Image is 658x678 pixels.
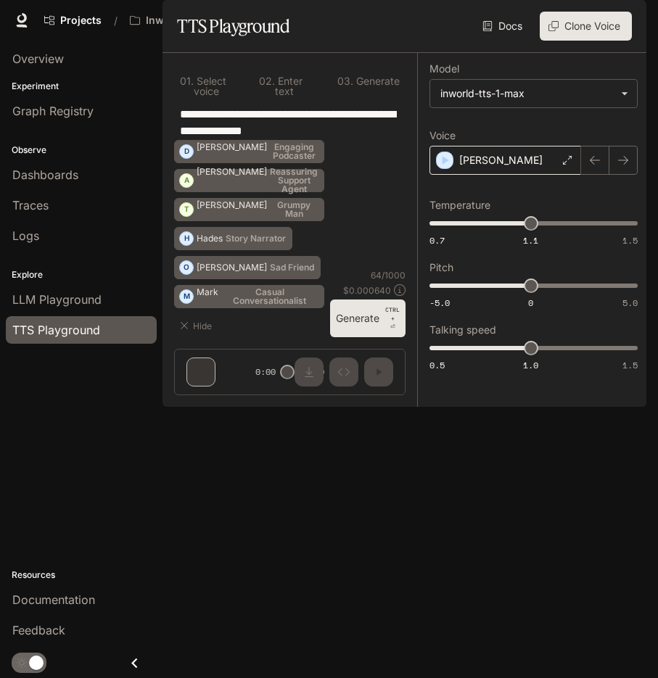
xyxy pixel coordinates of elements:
[523,234,538,247] span: 1.1
[180,285,193,308] div: M
[270,201,318,218] p: Grumpy Man
[174,140,324,163] button: D[PERSON_NAME]Engaging Podcaster
[429,359,445,371] span: 0.5
[353,76,400,86] p: Generate
[430,80,637,107] div: inworld-tts-1-max
[197,143,267,152] p: [PERSON_NAME]
[221,288,318,305] p: Casual Conversationalist
[180,140,193,163] div: D
[197,168,267,176] p: [PERSON_NAME]
[270,263,314,272] p: Sad Friend
[60,15,102,27] span: Projects
[275,76,315,96] p: Enter text
[197,234,223,243] p: Hades
[429,325,496,335] p: Talking speed
[429,297,450,309] span: -5.0
[337,76,353,86] p: 0 3 .
[177,12,289,41] h1: TTS Playground
[429,131,456,141] p: Voice
[385,305,400,323] p: CTRL +
[540,12,632,41] button: Clone Voice
[330,299,406,337] button: GenerateCTRL +⏎
[429,64,459,74] p: Model
[174,227,292,250] button: HHadesStory Narrator
[146,15,227,27] p: Inworld AI Demos
[270,143,318,160] p: Engaging Podcaster
[194,76,236,96] p: Select voice
[180,256,193,279] div: O
[429,200,490,210] p: Temperature
[180,198,193,221] div: T
[197,263,267,272] p: [PERSON_NAME]
[622,234,638,247] span: 1.5
[174,198,324,221] button: T[PERSON_NAME]Grumpy Man
[528,297,533,309] span: 0
[622,297,638,309] span: 5.0
[197,288,218,297] p: Mark
[480,12,528,41] a: Docs
[270,168,318,194] p: Reassuring Support Agent
[180,227,193,250] div: H
[429,262,453,273] p: Pitch
[38,6,108,35] a: Go to projects
[174,314,221,337] button: Hide
[108,13,123,28] div: /
[459,153,543,168] p: [PERSON_NAME]
[385,305,400,331] p: ⏎
[197,201,267,210] p: [PERSON_NAME]
[259,76,275,96] p: 0 2 .
[440,86,614,101] div: inworld-tts-1-max
[174,169,324,192] button: A[PERSON_NAME]Reassuring Support Agent
[180,169,193,192] div: A
[226,234,286,243] p: Story Narrator
[174,256,321,279] button: O[PERSON_NAME]Sad Friend
[523,359,538,371] span: 1.0
[622,359,638,371] span: 1.5
[123,6,250,35] button: All workspaces
[429,234,445,247] span: 0.7
[174,285,324,308] button: MMarkCasual Conversationalist
[180,76,194,96] p: 0 1 .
